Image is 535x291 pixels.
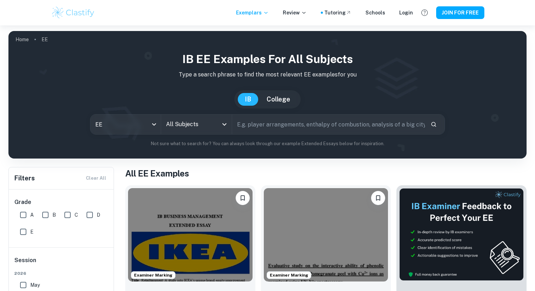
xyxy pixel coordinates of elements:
h1: All EE Examples [125,167,527,180]
span: May [30,281,40,289]
img: Business and Management EE example thumbnail: To what extent have IKEA's in-store reta [128,188,253,281]
h6: Grade [14,198,109,206]
button: Open [219,119,229,129]
h6: Session [14,256,109,270]
span: Examiner Marking [131,272,175,278]
input: E.g. player arrangements, enthalpy of combustion, analysis of a big city... [232,114,425,134]
button: Search [428,118,440,130]
button: IB [238,93,258,106]
span: D [97,211,100,219]
span: E [30,228,33,236]
img: Chemistry EE example thumbnail: How do phenolic acid derivatives obtaine [264,188,388,281]
h1: IB EE examples for all subjects [14,51,521,68]
p: Type a search phrase to find the most relevant EE examples for you [14,70,521,79]
span: 2026 [14,270,109,277]
a: Home [15,35,29,44]
button: JOIN FOR FREE [436,6,484,19]
p: Exemplars [236,9,269,17]
h6: Filters [14,173,35,183]
p: Not sure what to search for? You can always look through our example Extended Essays below for in... [14,140,521,147]
p: EE [42,36,48,43]
span: Examiner Marking [267,272,311,278]
span: A [30,211,34,219]
div: EE [90,114,161,134]
button: College [260,93,297,106]
button: Help and Feedback [419,7,431,19]
img: Clastify logo [51,6,96,20]
span: B [52,211,56,219]
img: Thumbnail [399,188,524,281]
a: Login [399,9,413,17]
img: profile cover [8,31,527,159]
p: Review [283,9,307,17]
span: C [75,211,78,219]
button: Please log in to bookmark exemplars [371,191,385,205]
button: Please log in to bookmark exemplars [236,191,250,205]
a: Tutoring [324,9,351,17]
a: Schools [365,9,385,17]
